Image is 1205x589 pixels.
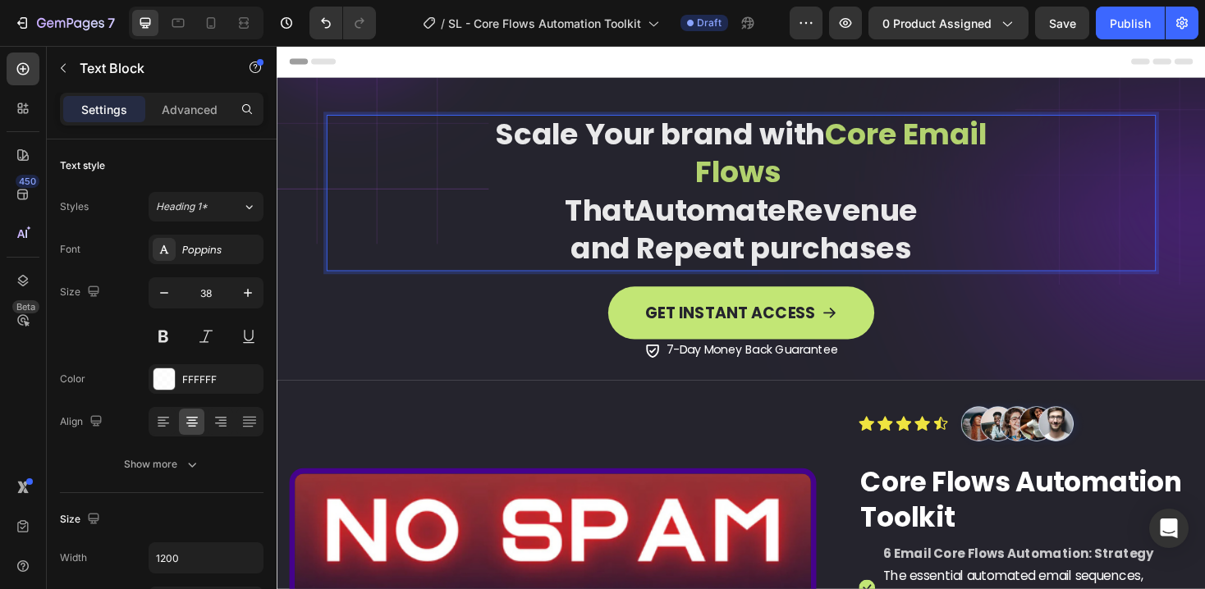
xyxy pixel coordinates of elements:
[378,153,540,196] strong: Automate
[149,543,263,573] input: Auto
[643,529,930,548] strong: 6 Email Core Flows Automation: Strategy
[413,313,596,331] span: 7-Day Money Back Guarantee
[149,192,263,221] button: Heading 1*
[60,199,89,214] div: Styles
[16,175,39,188] div: 450
[882,15,992,32] span: 0 product assigned
[441,15,445,32] span: /
[309,7,376,39] div: Undo/Redo
[60,450,263,479] button: Show more
[1035,7,1089,39] button: Save
[53,73,932,239] div: Rich Text Editor. Editing area: main
[80,58,219,78] p: Text Block
[277,46,1205,589] iframe: Design area
[391,268,571,298] p: GET INSTANT ACCESS
[60,509,103,531] div: Size
[581,71,754,115] strong: Core Email
[868,7,1029,39] button: 0 product assigned
[156,199,208,214] span: Heading 1*
[124,456,200,473] div: Show more
[182,243,259,258] div: Poppins
[162,101,218,118] p: Advanced
[60,372,85,386] div: Color
[1110,15,1151,32] div: Publish
[697,16,722,30] span: Draft
[81,101,127,118] p: Settings
[1096,7,1165,39] button: Publish
[719,372,858,430] img: gempages_572965182523835508-91e11882-c558-42be-8be6-31fee7ddb637.webp
[351,255,634,311] button: <p>GET INSTANT ACCESS</p>
[540,153,680,196] strong: Revenue
[60,281,103,304] div: Size
[108,13,115,33] p: 7
[60,550,87,565] div: Width
[617,442,972,520] h2: Core Flows Automation Toolkit
[60,411,106,433] div: Align
[231,71,581,115] strong: Scale Your brand with
[7,7,122,39] button: 7
[12,300,39,313] div: Beta
[444,112,535,155] strong: Flows
[312,193,674,236] strong: and Repeat purchases
[1149,509,1189,548] div: Open Intercom Messenger
[60,158,105,173] div: Text style
[305,153,378,196] strong: That
[60,242,80,257] div: Font
[182,372,259,387] div: FFFFFF
[1049,16,1076,30] span: Save
[448,15,641,32] span: SL - Core Flows Automation Toolkit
